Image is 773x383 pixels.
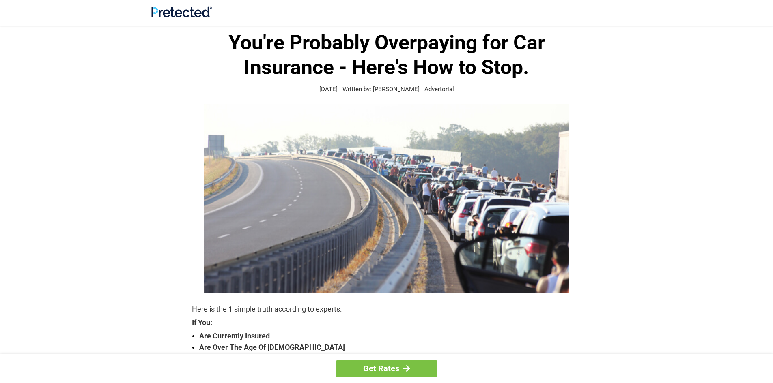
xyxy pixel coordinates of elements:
a: Get Rates [336,360,437,377]
h1: You're Probably Overpaying for Car Insurance - Here's How to Stop. [192,30,581,80]
strong: If You: [192,319,581,326]
img: Site Logo [151,6,212,17]
p: [DATE] | Written by: [PERSON_NAME] | Advertorial [192,85,581,94]
strong: Are Over The Age Of [DEMOGRAPHIC_DATA] [199,342,581,353]
p: Here is the 1 simple truth according to experts: [192,304,581,315]
strong: Are Currently Insured [199,330,581,342]
strong: Drive Less Than 50 Miles Per Day [199,353,581,364]
a: Site Logo [151,11,212,19]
